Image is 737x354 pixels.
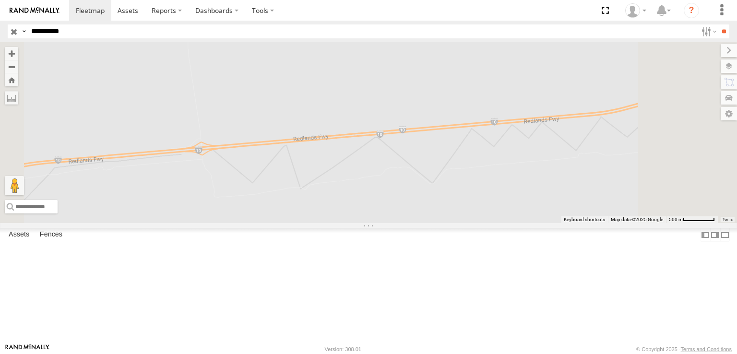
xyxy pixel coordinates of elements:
[325,346,361,352] div: Version: 308.01
[684,3,699,18] i: ?
[681,346,732,352] a: Terms and Conditions
[698,24,718,38] label: Search Filter Options
[723,217,733,221] a: Terms (opens in new tab)
[622,3,650,18] div: Zulema McIntosch
[35,228,67,242] label: Fences
[20,24,28,38] label: Search Query
[4,228,34,242] label: Assets
[5,176,24,195] button: Drag Pegman onto the map to open Street View
[721,107,737,120] label: Map Settings
[710,228,720,242] label: Dock Summary Table to the Right
[5,47,18,60] button: Zoom in
[636,346,732,352] div: © Copyright 2025 -
[564,216,605,223] button: Keyboard shortcuts
[10,7,59,14] img: rand-logo.svg
[666,216,718,223] button: Map Scale: 500 m per 63 pixels
[720,228,730,242] label: Hide Summary Table
[669,217,683,222] span: 500 m
[611,217,663,222] span: Map data ©2025 Google
[5,73,18,86] button: Zoom Home
[5,91,18,105] label: Measure
[5,60,18,73] button: Zoom out
[5,344,49,354] a: Visit our Website
[701,228,710,242] label: Dock Summary Table to the Left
